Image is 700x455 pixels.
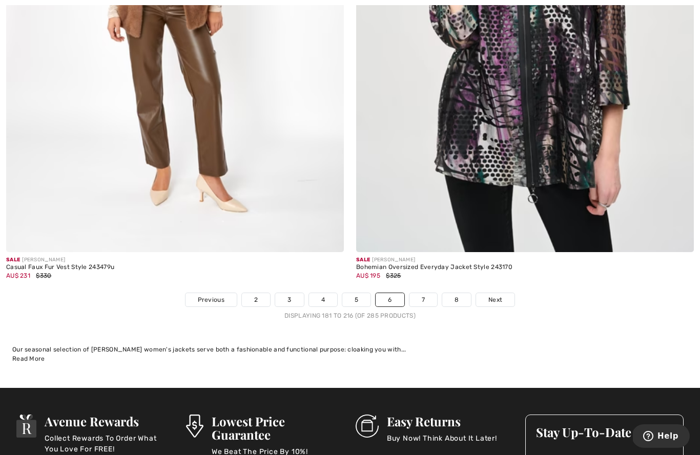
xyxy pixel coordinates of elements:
p: Collect Rewards To Order What You Love For FREE! [45,433,170,453]
span: Read More [12,355,45,362]
span: Previous [198,295,224,304]
iframe: Opens a widget where you can find more information [633,424,690,450]
a: 8 [442,293,471,306]
img: Easy Returns [356,415,379,438]
h3: Stay Up-To-Date [536,425,673,439]
h3: Easy Returns [387,415,497,428]
div: [PERSON_NAME] [356,256,512,264]
h3: Avenue Rewards [45,415,170,428]
span: AU$ 231 [6,272,30,279]
div: Bohemian Oversized Everyday Jacket Style 243170 [356,264,512,271]
div: Casual Faux Fur Vest Style 243479u [6,264,114,271]
div: Our seasonal selection of [PERSON_NAME] women's jackets serve both a fashionable and functional p... [12,345,688,354]
a: Next [476,293,514,306]
span: Sale [356,257,370,263]
img: Lowest Price Guarantee [186,415,203,438]
span: $330 [36,272,51,279]
span: Next [488,295,502,304]
img: Avenue Rewards [16,415,37,438]
a: 6 [376,293,404,306]
span: AU$ 195 [356,272,380,279]
a: Previous [186,293,237,306]
a: 5 [342,293,370,306]
a: 7 [409,293,437,306]
div: [PERSON_NAME] [6,256,114,264]
h3: Lowest Price Guarantee [212,415,340,441]
a: 3 [275,293,303,306]
span: Sale [6,257,20,263]
p: Buy Now! Think About It Later! [387,433,497,453]
a: 4 [309,293,337,306]
a: 2 [242,293,270,306]
span: $325 [386,272,401,279]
